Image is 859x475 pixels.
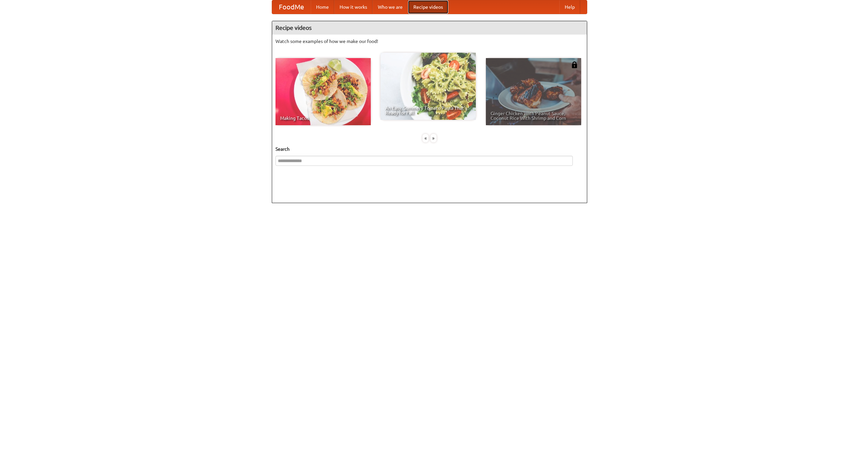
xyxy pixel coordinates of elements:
h5: Search [275,146,584,152]
span: An Easy, Summery Tomato Pasta That's Ready for Fall [385,106,471,115]
span: Making Tacos [280,116,366,121]
a: Who we are [372,0,408,14]
a: Help [559,0,580,14]
a: How it works [334,0,372,14]
a: Home [311,0,334,14]
a: Recipe videos [408,0,448,14]
p: Watch some examples of how we make our food! [275,38,584,45]
a: FoodMe [272,0,311,14]
h4: Recipe videos [272,21,587,35]
div: « [422,134,428,142]
div: » [431,134,437,142]
a: An Easy, Summery Tomato Pasta That's Ready for Fall [381,53,476,120]
a: Making Tacos [275,58,371,125]
img: 483408.png [571,61,578,68]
